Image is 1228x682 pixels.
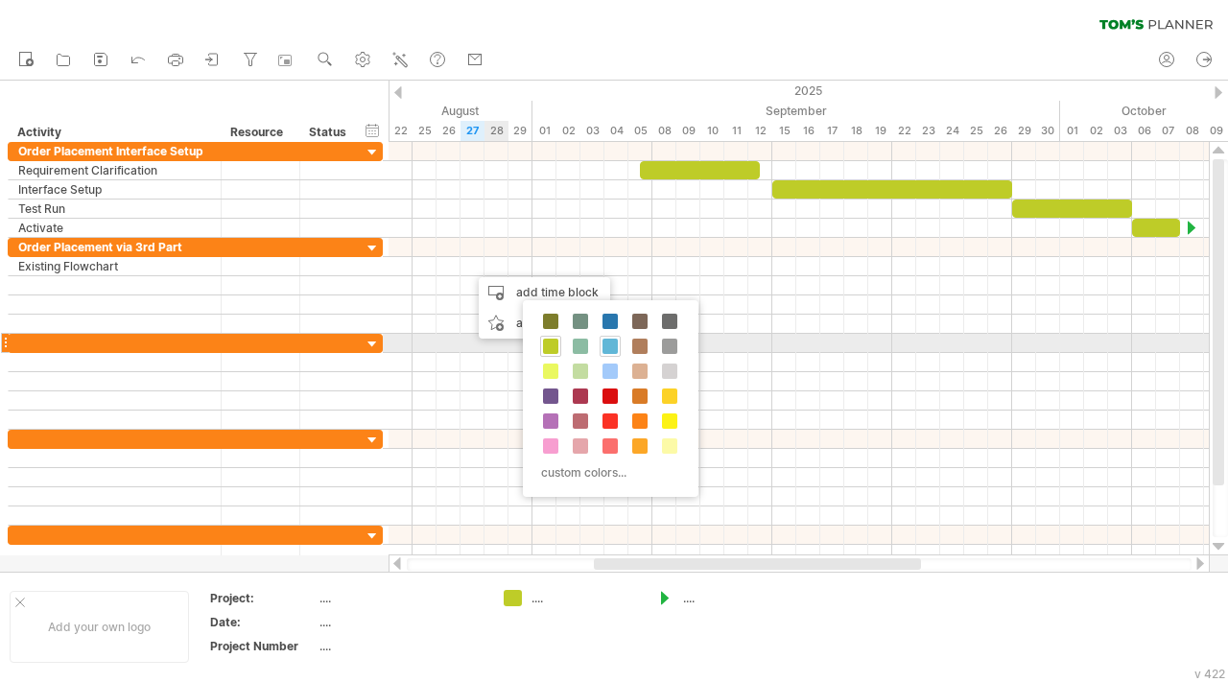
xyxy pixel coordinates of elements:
div: Monday, 29 September 2025 [1012,121,1036,141]
div: Wednesday, 8 October 2025 [1180,121,1204,141]
div: Tuesday, 2 September 2025 [556,121,580,141]
div: Monday, 25 August 2025 [413,121,437,141]
div: Monday, 15 September 2025 [772,121,796,141]
div: Test Run [18,200,211,218]
div: Thursday, 9 October 2025 [1204,121,1228,141]
div: Add your own logo [10,591,189,663]
div: Order Placement Interface Setup [18,142,211,160]
div: Tuesday, 16 September 2025 [796,121,820,141]
div: Wednesday, 10 September 2025 [700,121,724,141]
div: September 2025 [532,101,1060,121]
div: Existing Flowchart [18,257,211,275]
div: Thursday, 28 August 2025 [484,121,508,141]
div: Friday, 5 September 2025 [628,121,652,141]
div: .... [319,590,481,606]
div: Monday, 1 September 2025 [532,121,556,141]
div: Thursday, 2 October 2025 [1084,121,1108,141]
div: Project Number [210,638,316,654]
div: Tuesday, 30 September 2025 [1036,121,1060,141]
div: Friday, 26 September 2025 [988,121,1012,141]
div: Friday, 22 August 2025 [389,121,413,141]
div: Monday, 6 October 2025 [1132,121,1156,141]
div: add icon [479,308,610,339]
div: Friday, 29 August 2025 [508,121,532,141]
div: Friday, 19 September 2025 [868,121,892,141]
div: Monday, 22 September 2025 [892,121,916,141]
div: v 422 [1194,667,1225,681]
div: Wednesday, 27 August 2025 [460,121,484,141]
div: Friday, 12 September 2025 [748,121,772,141]
div: Requirement Clarification [18,161,211,179]
div: Thursday, 25 September 2025 [964,121,988,141]
div: Project: [210,590,316,606]
div: Activate [18,219,211,237]
div: .... [319,638,481,654]
div: Interface Setup [18,180,211,199]
div: Tuesday, 23 September 2025 [916,121,940,141]
div: Thursday, 18 September 2025 [844,121,868,141]
div: .... [531,590,636,606]
div: Monday, 8 September 2025 [652,121,676,141]
div: Wednesday, 24 September 2025 [940,121,964,141]
div: Wednesday, 1 October 2025 [1060,121,1084,141]
div: add time block [479,277,610,308]
div: Wednesday, 3 September 2025 [580,121,604,141]
div: .... [319,614,481,630]
div: Status [309,123,351,142]
div: custom colors... [532,459,683,485]
div: Resource [230,123,289,142]
div: .... [683,590,788,606]
div: Date: [210,614,316,630]
div: Order Placement via 3rd Part [18,238,211,256]
div: Tuesday, 7 October 2025 [1156,121,1180,141]
div: Tuesday, 26 August 2025 [437,121,460,141]
div: Activity [17,123,210,142]
div: Thursday, 4 September 2025 [604,121,628,141]
div: Tuesday, 9 September 2025 [676,121,700,141]
div: Wednesday, 17 September 2025 [820,121,844,141]
div: Friday, 3 October 2025 [1108,121,1132,141]
div: Thursday, 11 September 2025 [724,121,748,141]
